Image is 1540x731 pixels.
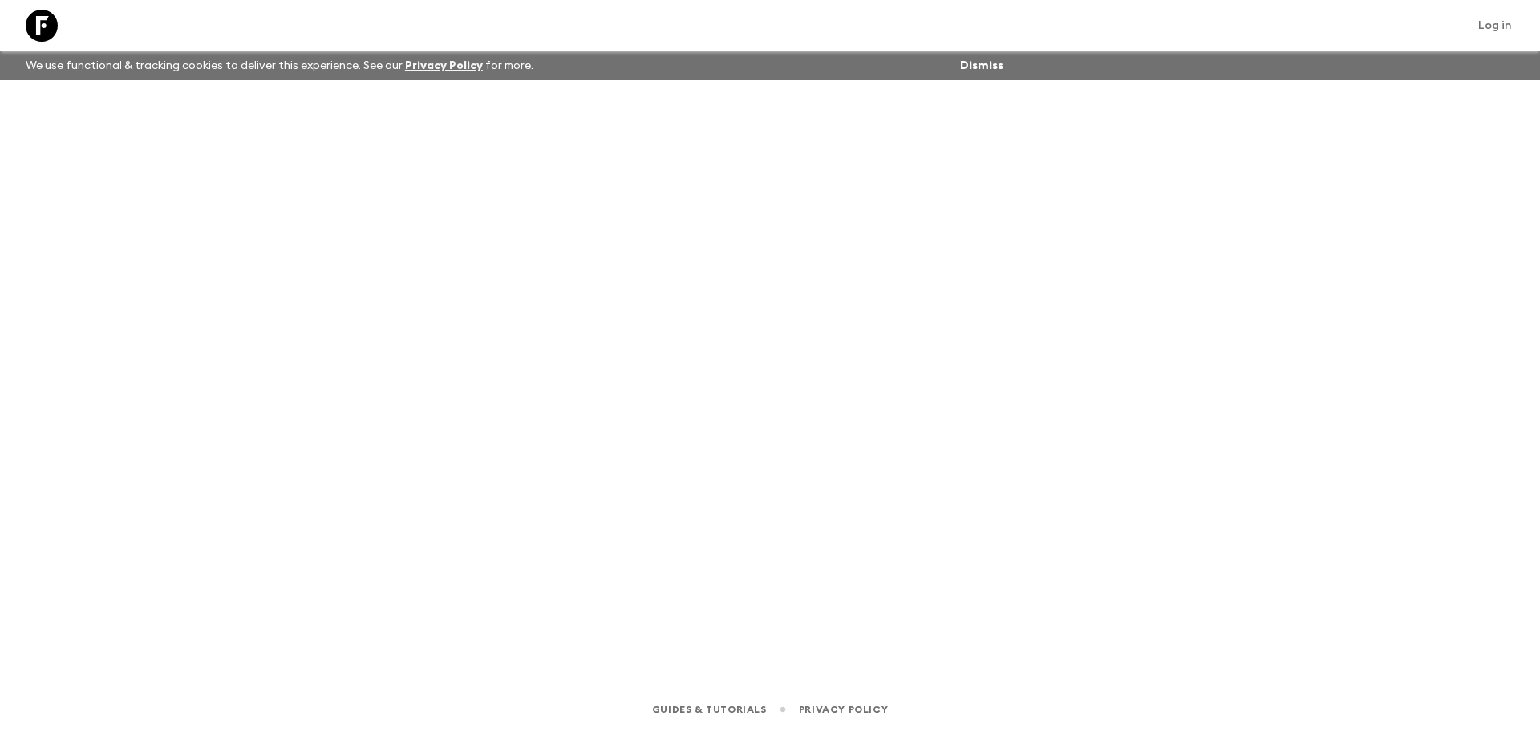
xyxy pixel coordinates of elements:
a: Log in [1469,14,1521,37]
a: Privacy Policy [405,60,483,71]
p: We use functional & tracking cookies to deliver this experience. See our for more. [19,51,540,80]
button: Dismiss [956,55,1007,77]
a: Guides & Tutorials [652,701,767,718]
a: Privacy Policy [799,701,888,718]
